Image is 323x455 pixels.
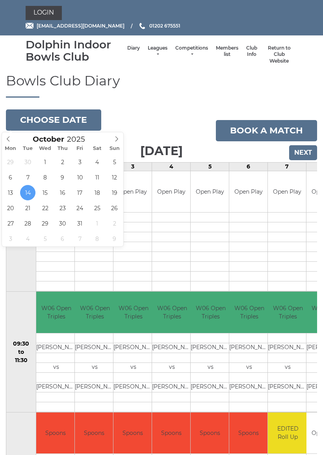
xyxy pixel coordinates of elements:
[3,231,18,246] span: November 3, 2025
[26,39,123,63] div: Dolphin Indoor Bowls Club
[229,412,267,454] td: Spoons
[36,292,76,333] td: W06 Open Triples
[107,200,122,216] span: October 26, 2025
[20,200,35,216] span: October 21, 2025
[75,412,113,454] td: Spoons
[89,200,105,216] span: October 25, 2025
[55,231,70,246] span: November 6, 2025
[229,292,269,333] td: W06 Open Triples
[152,162,191,171] td: 4
[55,154,70,170] span: October 2, 2025
[268,363,308,372] td: vs
[6,74,317,97] h1: Bowls Club Diary
[89,231,105,246] span: November 8, 2025
[72,154,87,170] span: October 3, 2025
[26,23,33,29] img: Email
[72,216,87,231] span: October 31, 2025
[20,170,35,185] span: October 7, 2025
[107,216,122,231] span: November 2, 2025
[107,231,122,246] span: November 9, 2025
[268,343,308,353] td: [PERSON_NAME]
[246,45,257,58] a: Club Info
[37,200,53,216] span: October 22, 2025
[75,363,115,372] td: vs
[229,171,267,213] td: Open Play
[36,343,76,353] td: [PERSON_NAME]
[191,171,229,213] td: Open Play
[216,120,317,141] a: Book a match
[3,170,18,185] span: October 6, 2025
[139,23,145,29] img: Phone us
[268,162,306,171] td: 7
[268,171,306,213] td: Open Play
[138,22,180,30] a: Phone us 01202 675551
[20,216,35,231] span: October 28, 2025
[289,145,317,160] input: Next
[191,382,230,392] td: [PERSON_NAME]
[216,45,238,58] a: Members list
[72,231,87,246] span: November 7, 2025
[191,412,229,454] td: Spoons
[106,146,123,151] span: Sun
[75,382,115,392] td: [PERSON_NAME]
[152,343,192,353] td: [PERSON_NAME]
[36,382,76,392] td: [PERSON_NAME]
[37,185,53,200] span: October 15, 2025
[149,23,180,29] span: 01202 675551
[113,363,153,372] td: vs
[26,22,124,30] a: Email [EMAIL_ADDRESS][DOMAIN_NAME]
[3,185,18,200] span: October 13, 2025
[26,6,62,20] a: Login
[3,154,18,170] span: September 29, 2025
[37,231,53,246] span: November 5, 2025
[6,109,101,131] button: Choose date
[175,45,208,58] a: Competitions
[37,170,53,185] span: October 8, 2025
[89,170,105,185] span: October 11, 2025
[55,170,70,185] span: October 9, 2025
[20,154,35,170] span: September 30, 2025
[229,343,269,353] td: [PERSON_NAME]
[19,146,37,151] span: Tue
[89,185,105,200] span: October 18, 2025
[229,162,268,171] td: 6
[37,23,124,29] span: [EMAIL_ADDRESS][DOMAIN_NAME]
[36,412,74,454] td: Spoons
[72,200,87,216] span: October 24, 2025
[148,45,167,58] a: Leagues
[191,162,229,171] td: 5
[191,343,230,353] td: [PERSON_NAME]
[113,162,152,171] td: 3
[89,146,106,151] span: Sat
[20,231,35,246] span: November 4, 2025
[268,412,308,454] td: EDITED Roll Up
[229,382,269,392] td: [PERSON_NAME]
[127,45,140,52] a: Diary
[72,170,87,185] span: October 10, 2025
[37,216,53,231] span: October 29, 2025
[64,135,95,144] input: Scroll to increment
[55,185,70,200] span: October 16, 2025
[265,45,293,65] a: Return to Club Website
[113,412,152,454] td: Spoons
[54,146,71,151] span: Thu
[75,343,115,353] td: [PERSON_NAME]
[89,154,105,170] span: October 4, 2025
[55,200,70,216] span: October 23, 2025
[152,382,192,392] td: [PERSON_NAME]
[72,185,87,200] span: October 17, 2025
[268,292,308,333] td: W06 Open Triples
[36,363,76,372] td: vs
[33,136,64,143] span: Scroll to increment
[268,382,308,392] td: [PERSON_NAME]
[3,216,18,231] span: October 27, 2025
[191,363,230,372] td: vs
[75,292,115,333] td: W06 Open Triples
[113,343,153,353] td: [PERSON_NAME]
[107,185,122,200] span: October 19, 2025
[6,292,36,412] td: 09:30 to 11:30
[37,154,53,170] span: October 1, 2025
[191,292,230,333] td: W06 Open Triples
[107,154,122,170] span: October 5, 2025
[152,171,190,213] td: Open Play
